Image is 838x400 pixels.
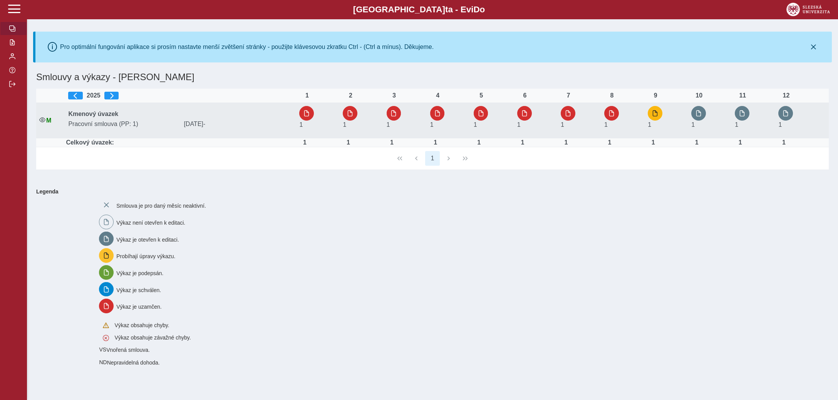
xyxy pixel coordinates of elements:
span: Pracovní smlouva (PP: 1) [65,121,181,128]
div: 8 [604,92,620,99]
span: Výkaz obsahuje závažné chyby. [114,334,191,341]
span: Úvazek : 8 h / den. 40 h / týden. [648,121,651,128]
td: Celkový úvazek: [65,138,296,147]
div: 2025 [68,92,293,99]
span: Výkaz není otevřen k editaci. [116,220,185,226]
b: Legenda [33,185,826,198]
div: Úvazek : 8 h / den. 40 h / týden. [776,139,791,146]
span: Výkaz je podepsán. [116,270,163,276]
b: Kmenový úvazek [68,111,118,117]
span: Nepravidelná dohoda. [107,360,160,366]
span: Údaje souhlasí s údaji v Magionu [46,117,51,124]
div: Úvazek : 8 h / den. 40 h / týden. [428,139,443,146]
span: Výkaz obsahuje chyby. [114,322,169,328]
div: 9 [648,92,663,99]
div: 12 [778,92,794,99]
span: Úvazek : 8 h / den. 40 h / týden. [299,121,303,128]
button: 1 [425,151,440,166]
span: D [473,5,479,14]
b: [GEOGRAPHIC_DATA] a - Evi [23,5,815,15]
span: Výkaz je schválen. [116,287,161,293]
span: Úvazek : 8 h / den. 40 h / týden. [343,121,346,128]
div: Úvazek : 8 h / den. 40 h / týden. [384,139,400,146]
span: Úvazek : 8 h / den. 40 h / týden. [778,121,782,128]
span: Úvazek : 8 h / den. 40 h / týden. [604,121,608,128]
span: Výkaz je otevřen k editaci. [116,236,179,242]
span: o [480,5,485,14]
i: Smlouva je aktivní [39,117,45,123]
span: [DATE] [181,121,296,128]
span: Probíhají úpravy výkazu. [116,253,175,259]
div: 5 [474,92,489,99]
span: Úvazek : 8 h / den. 40 h / týden. [387,121,390,128]
div: 3 [387,92,402,99]
div: 2 [343,92,358,99]
div: Úvazek : 8 h / den. 40 h / týden. [732,139,748,146]
div: Úvazek : 8 h / den. 40 h / týden. [340,139,356,146]
span: Smlouva je pro daný měsíc neaktivní. [116,203,206,209]
div: 7 [561,92,576,99]
span: Úvazek : 8 h / den. 40 h / týden. [691,121,695,128]
div: 11 [735,92,750,99]
span: - [203,121,205,127]
span: Úvazek : 8 h / den. 40 h / týden. [561,121,564,128]
div: Úvazek : 8 h / den. 40 h / týden. [297,139,312,146]
div: Úvazek : 8 h / den. 40 h / týden. [689,139,704,146]
div: Úvazek : 8 h / den. 40 h / týden. [645,139,661,146]
div: 6 [517,92,533,99]
div: Pro optimální fungování aplikace si prosím nastavte menší zvětšení stránky - použijte klávesovou ... [60,44,434,50]
span: Úvazek : 8 h / den. 40 h / týden. [430,121,434,128]
div: Úvazek : 8 h / den. 40 h / týden. [471,139,487,146]
span: Výkaz je uzamčen. [116,304,162,310]
div: Úvazek : 8 h / den. 40 h / týden. [558,139,574,146]
div: 4 [430,92,446,99]
span: Smlouva vnořená do kmene [99,346,106,353]
img: logo_web_su.png [786,3,830,16]
span: Smlouva vnořená do kmene [99,359,107,365]
span: Vnořená smlouva. [106,347,150,353]
span: Úvazek : 8 h / den. 40 h / týden. [517,121,521,128]
div: Úvazek : 8 h / den. 40 h / týden. [515,139,530,146]
div: Úvazek : 8 h / den. 40 h / týden. [602,139,617,146]
div: 1 [299,92,315,99]
div: 10 [691,92,707,99]
h1: Smlouvy a výkazy - [PERSON_NAME] [33,69,699,86]
span: Úvazek : 8 h / den. 40 h / týden. [735,121,738,128]
span: Úvazek : 8 h / den. 40 h / týden. [474,121,477,128]
span: t [445,5,448,14]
